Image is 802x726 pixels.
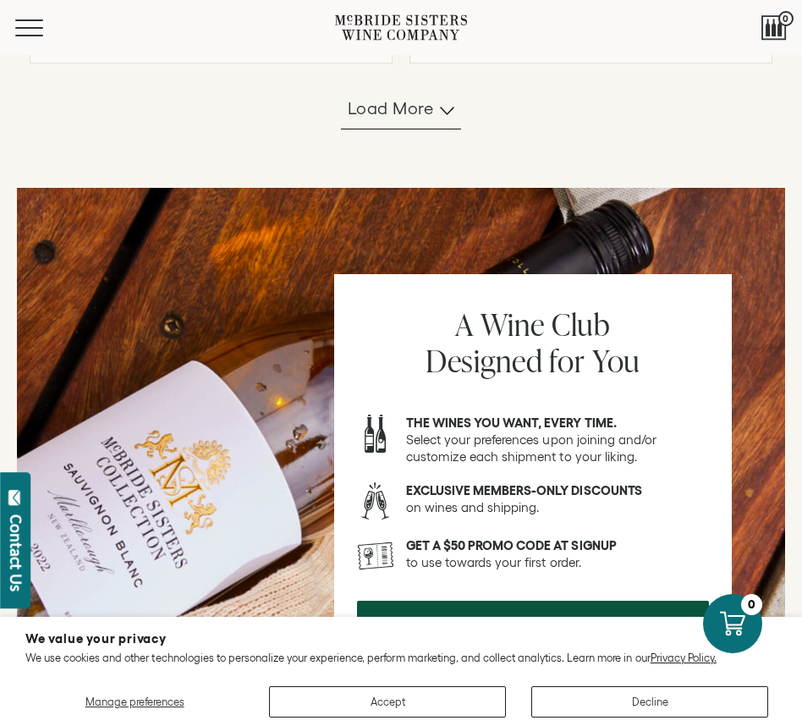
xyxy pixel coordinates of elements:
button: Accept [269,686,506,718]
span: A [455,303,474,345]
span: Club [552,303,611,345]
button: Load more [341,89,461,129]
span: Load more [348,96,434,120]
strong: Exclusive members-only discounts [406,483,642,498]
a: join our wine club [357,601,709,641]
p: to use towards your first order. [406,537,709,571]
h2: We value your privacy [25,632,777,645]
span: Wine [481,303,545,345]
button: Decline [531,686,768,718]
button: Mobile Menu Trigger [15,19,76,36]
p: on wines and shipping. [406,482,709,516]
span: 0 [778,11,794,26]
p: We use cookies and other technologies to personalize your experience, perform marketing, and coll... [25,652,777,665]
button: Manage preferences [25,686,244,718]
span: Manage preferences [85,696,184,708]
span: Designed [426,339,543,382]
strong: The wines you want, every time. [406,415,617,430]
strong: Get a $50 promo code at signup [406,538,617,553]
div: Contact Us [8,514,25,591]
span: join our wine club [461,604,606,637]
p: Select your preferences upon joining and/or customize each shipment to your liking. [406,415,709,465]
div: 0 [741,594,762,615]
a: Privacy Policy. [651,652,717,664]
span: for [549,339,585,382]
span: You [592,339,641,382]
